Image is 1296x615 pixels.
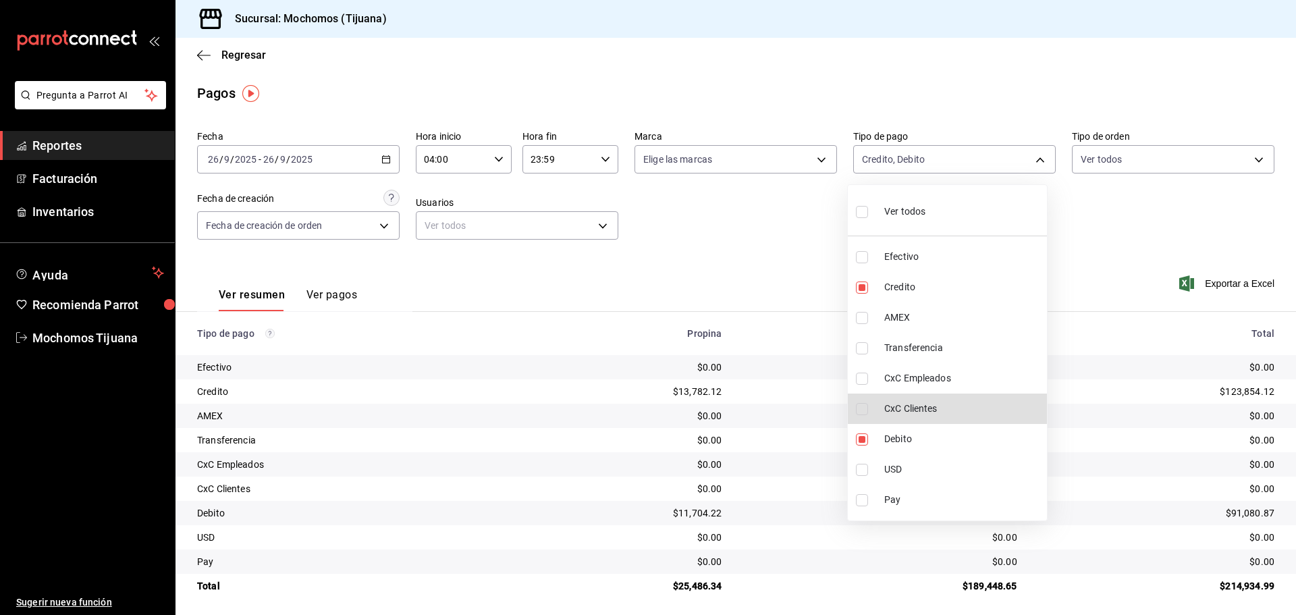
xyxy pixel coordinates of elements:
span: Ver todos [884,205,925,219]
span: CxC Clientes [884,402,1042,416]
span: AMEX [884,311,1042,325]
span: Debito [884,432,1042,446]
span: Efectivo [884,250,1042,264]
span: USD [884,462,1042,477]
span: CxC Empleados [884,371,1042,385]
span: Transferencia [884,341,1042,355]
span: Credito [884,280,1042,294]
img: Tooltip marker [242,85,259,102]
span: Pay [884,493,1042,507]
